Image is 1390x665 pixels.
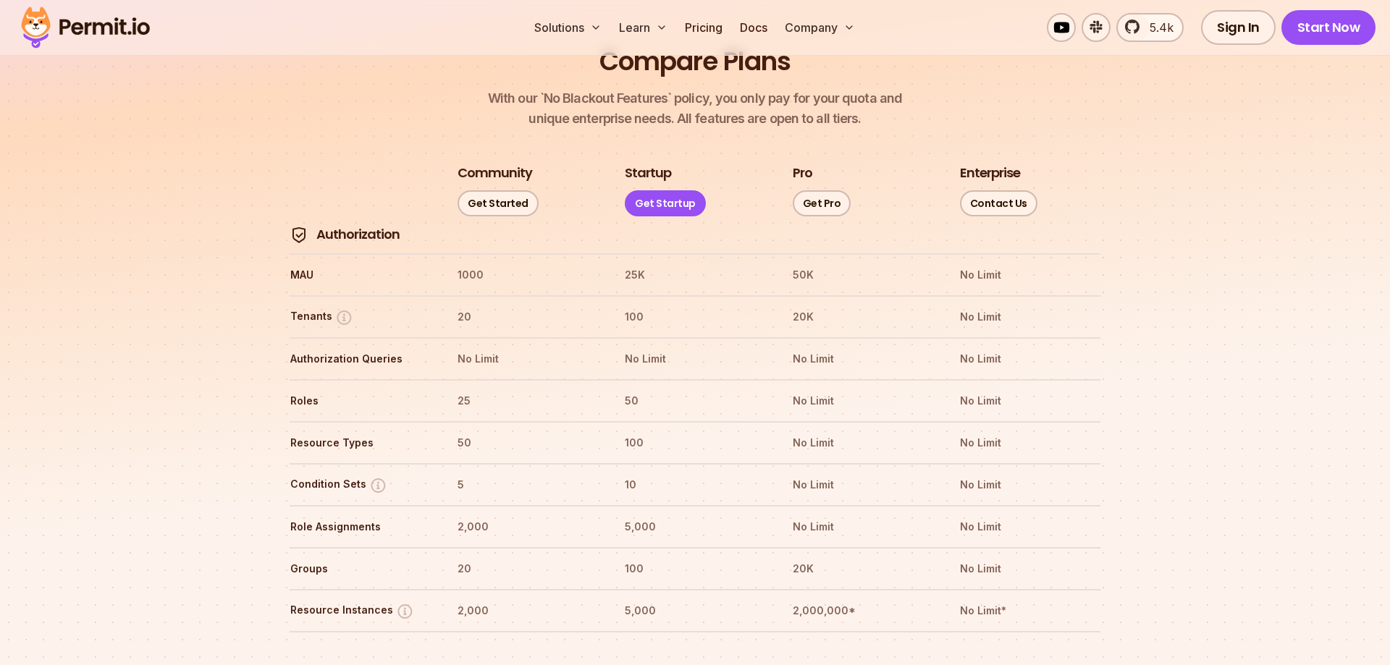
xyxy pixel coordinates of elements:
[457,347,598,370] th: No Limit
[960,190,1037,216] a: Contact Us
[528,13,607,42] button: Solutions
[959,305,1100,329] th: No Limit
[1281,10,1376,45] a: Start Now
[1201,10,1276,45] a: Sign In
[457,473,598,496] th: 5
[457,389,598,412] th: 25
[457,599,598,622] th: 2,000
[624,599,765,622] th: 5,000
[613,13,673,42] button: Learn
[290,602,414,620] button: Resource Instances
[792,557,933,580] th: 20K
[290,476,387,494] button: Condition Sets
[959,473,1100,496] th: No Limit
[290,515,431,538] th: Role Assignments
[792,263,933,287] th: 50K
[458,190,539,216] a: Get Started
[290,389,431,412] th: Roles
[457,515,598,538] th: 2,000
[959,431,1100,454] th: No Limit
[793,164,812,182] h3: Pro
[959,599,1100,622] th: No Limit*
[624,389,765,412] th: 50
[625,190,706,216] a: Get Startup
[458,164,532,182] h3: Community
[457,557,598,580] th: 20
[792,389,933,412] th: No Limit
[290,263,431,287] th: MAU
[624,473,765,496] th: 10
[679,13,728,42] a: Pricing
[1141,19,1174,36] span: 5.4k
[624,347,765,370] th: No Limit
[959,263,1100,287] th: No Limit
[316,226,400,244] h4: Authorization
[599,43,791,80] h2: Compare Plans
[290,431,431,454] th: Resource Types
[792,473,933,496] th: No Limit
[290,308,353,326] button: Tenants
[792,431,933,454] th: No Limit
[457,431,598,454] th: 50
[959,515,1100,538] th: No Limit
[14,3,156,52] img: Permit logo
[624,515,765,538] th: 5,000
[734,13,773,42] a: Docs
[624,305,765,329] th: 100
[624,431,765,454] th: 100
[959,347,1100,370] th: No Limit
[624,263,765,287] th: 25K
[457,263,598,287] th: 1000
[488,88,902,129] p: unique enterprise needs. All features are open to all tiers.
[960,164,1020,182] h3: Enterprise
[779,13,861,42] button: Company
[792,305,933,329] th: 20K
[290,557,431,580] th: Groups
[457,305,598,329] th: 20
[625,164,671,182] h3: Startup
[488,88,902,109] span: With our `No Blackout Features` policy, you only pay for your quota and
[959,557,1100,580] th: No Limit
[290,347,431,370] th: Authorization Queries
[624,557,765,580] th: 100
[959,389,1100,412] th: No Limit
[792,599,933,622] th: 2,000,000*
[792,515,933,538] th: No Limit
[290,226,308,244] img: Authorization
[1116,13,1184,42] a: 5.4k
[793,190,851,216] a: Get Pro
[792,347,933,370] th: No Limit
